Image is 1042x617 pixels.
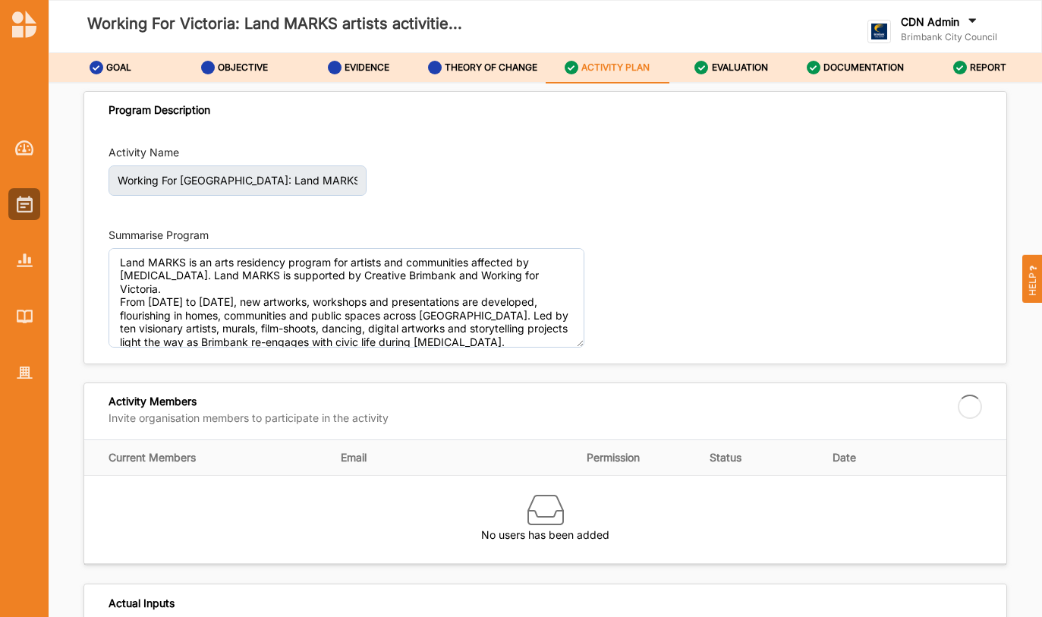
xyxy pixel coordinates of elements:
[8,244,40,276] a: Reports
[712,61,768,74] label: EVALUATION
[17,367,33,379] img: Organisation
[8,188,40,220] a: Activities
[330,439,576,475] th: Email
[822,439,883,475] th: Date
[109,103,210,117] div: Program Description
[345,61,389,74] label: EVIDENCE
[527,492,564,528] img: box
[109,248,584,348] textarea: Land MARKS is an arts residency program for artists and communities affected by [MEDICAL_DATA]. L...
[901,15,959,29] label: CDN Admin
[699,439,822,475] th: Status
[218,61,268,74] label: OBJECTIVE
[576,439,699,475] th: Permission
[481,528,609,542] label: No users has been added
[970,61,1006,74] label: REPORT
[106,61,131,74] label: GOAL
[867,20,891,43] img: logo
[12,11,36,38] img: logo
[87,11,462,36] label: Working For Victoria: Land MARKS artists activitie...
[8,301,40,332] a: Library
[8,357,40,389] a: Organisation
[17,196,33,212] img: Activities
[17,310,33,323] img: Library
[823,61,904,74] label: DOCUMENTATION
[84,439,330,475] th: Current Members
[581,61,650,74] label: ACTIVITY PLAN
[15,140,34,156] img: Dashboard
[109,395,389,427] div: Activity Members
[109,228,209,243] div: Summarise Program
[445,61,537,74] label: THEORY OF CHANGE
[109,145,179,160] div: Activity Name
[109,597,175,610] div: Actual Inputs
[8,132,40,164] a: Dashboard
[17,253,33,266] img: Reports
[109,411,389,425] label: Invite organisation members to participate in the activity
[901,31,997,43] label: Brimbank City Council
